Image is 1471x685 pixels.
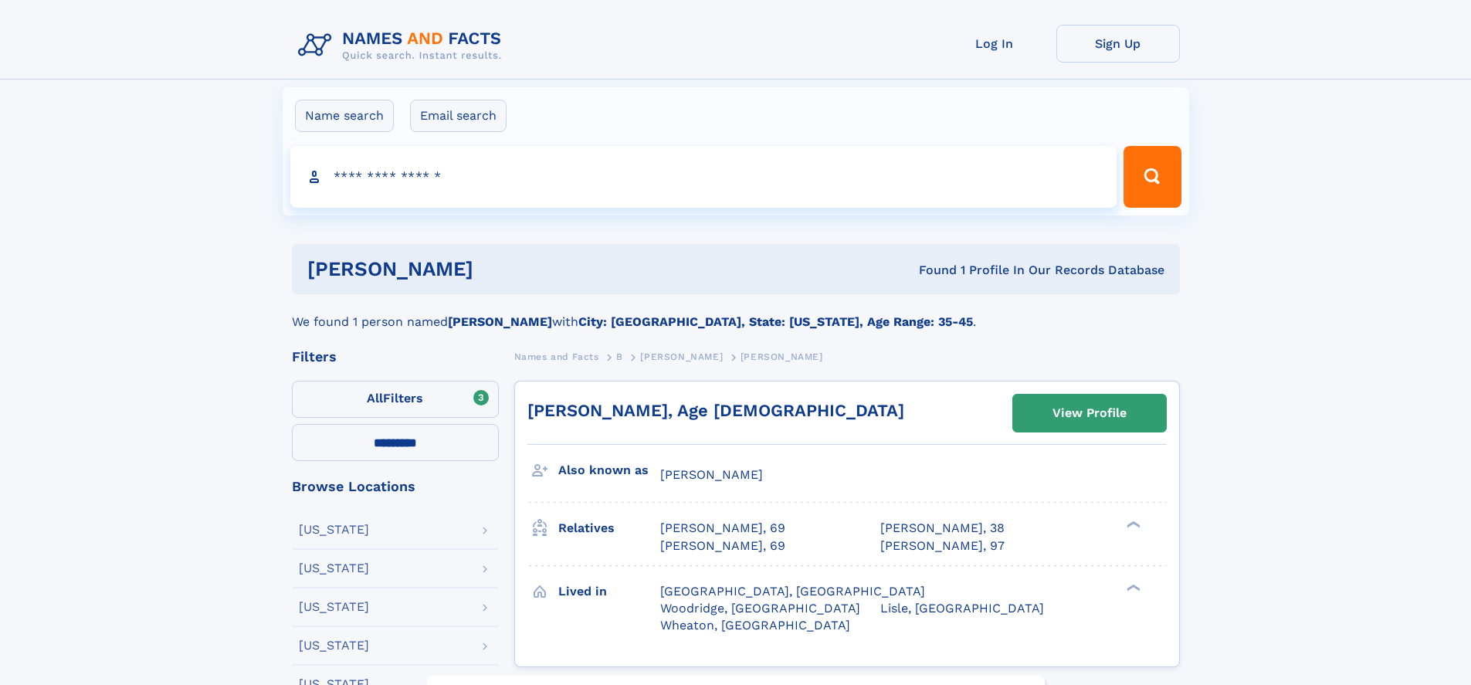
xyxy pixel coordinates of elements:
div: View Profile [1052,395,1127,431]
div: We found 1 person named with . [292,294,1180,331]
a: B [616,347,623,366]
label: Email search [410,100,507,132]
span: Lisle, [GEOGRAPHIC_DATA] [880,601,1044,615]
a: Sign Up [1056,25,1180,63]
input: search input [290,146,1117,208]
h3: Relatives [558,515,660,541]
a: Names and Facts [514,347,599,366]
h3: Also known as [558,457,660,483]
div: Found 1 Profile In Our Records Database [696,262,1164,279]
a: [PERSON_NAME] [640,347,723,366]
span: Woodridge, [GEOGRAPHIC_DATA] [660,601,860,615]
div: [US_STATE] [299,601,369,613]
span: [PERSON_NAME] [660,467,763,482]
b: [PERSON_NAME] [448,314,552,329]
div: Browse Locations [292,480,499,493]
a: [PERSON_NAME], 38 [880,520,1005,537]
a: [PERSON_NAME], Age [DEMOGRAPHIC_DATA] [527,401,904,420]
label: Filters [292,381,499,418]
span: [PERSON_NAME] [640,351,723,362]
div: [US_STATE] [299,524,369,536]
b: City: [GEOGRAPHIC_DATA], State: [US_STATE], Age Range: 35-45 [578,314,973,329]
span: All [367,391,383,405]
span: Wheaton, [GEOGRAPHIC_DATA] [660,618,850,632]
label: Name search [295,100,394,132]
a: Log In [933,25,1056,63]
div: [US_STATE] [299,639,369,652]
button: Search Button [1124,146,1181,208]
div: Filters [292,350,499,364]
h3: Lived in [558,578,660,605]
a: [PERSON_NAME], 69 [660,520,785,537]
span: [GEOGRAPHIC_DATA], [GEOGRAPHIC_DATA] [660,584,925,599]
div: ❯ [1123,520,1141,530]
h1: [PERSON_NAME] [307,259,697,279]
a: [PERSON_NAME], 69 [660,537,785,554]
div: ❯ [1123,582,1141,592]
span: [PERSON_NAME] [741,351,823,362]
div: [US_STATE] [299,562,369,575]
span: B [616,351,623,362]
img: Logo Names and Facts [292,25,514,66]
a: [PERSON_NAME], 97 [880,537,1005,554]
a: View Profile [1013,395,1166,432]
